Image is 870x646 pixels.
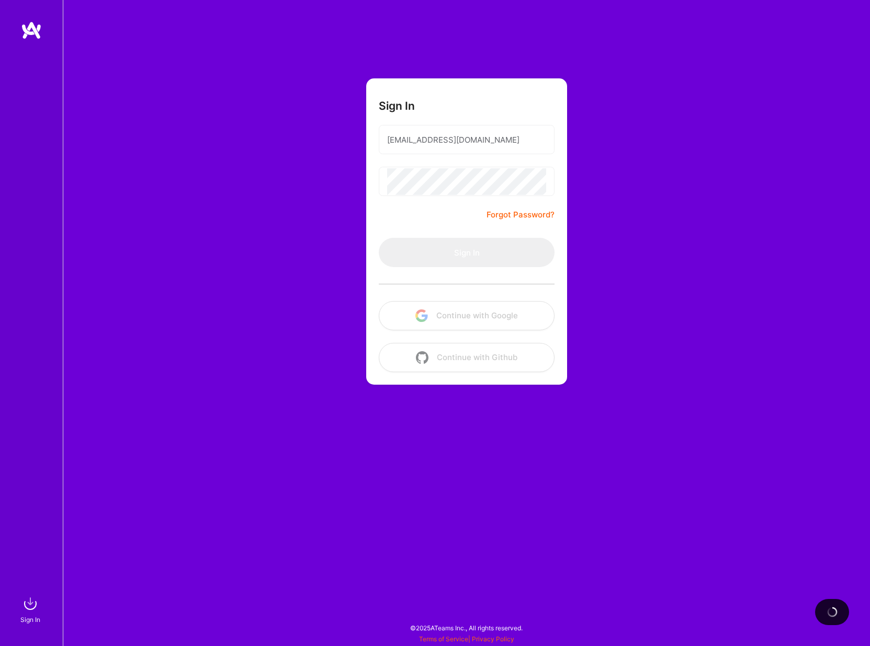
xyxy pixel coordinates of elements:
div: © 2025 ATeams Inc., All rights reserved. [63,615,870,641]
div: Sign In [20,614,40,625]
input: Email... [387,126,546,153]
span: | [419,635,514,643]
img: loading [827,606,838,618]
h3: Sign In [379,99,415,112]
img: logo [21,21,42,40]
a: Privacy Policy [472,635,514,643]
img: sign in [20,593,41,614]
button: Continue with Google [379,301,555,330]
img: icon [415,309,428,322]
a: Forgot Password? [487,209,555,221]
button: Sign In [379,238,555,267]
a: sign inSign In [22,593,41,625]
button: Continue with Github [379,343,555,372]
img: icon [416,351,428,364]
a: Terms of Service [419,635,468,643]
